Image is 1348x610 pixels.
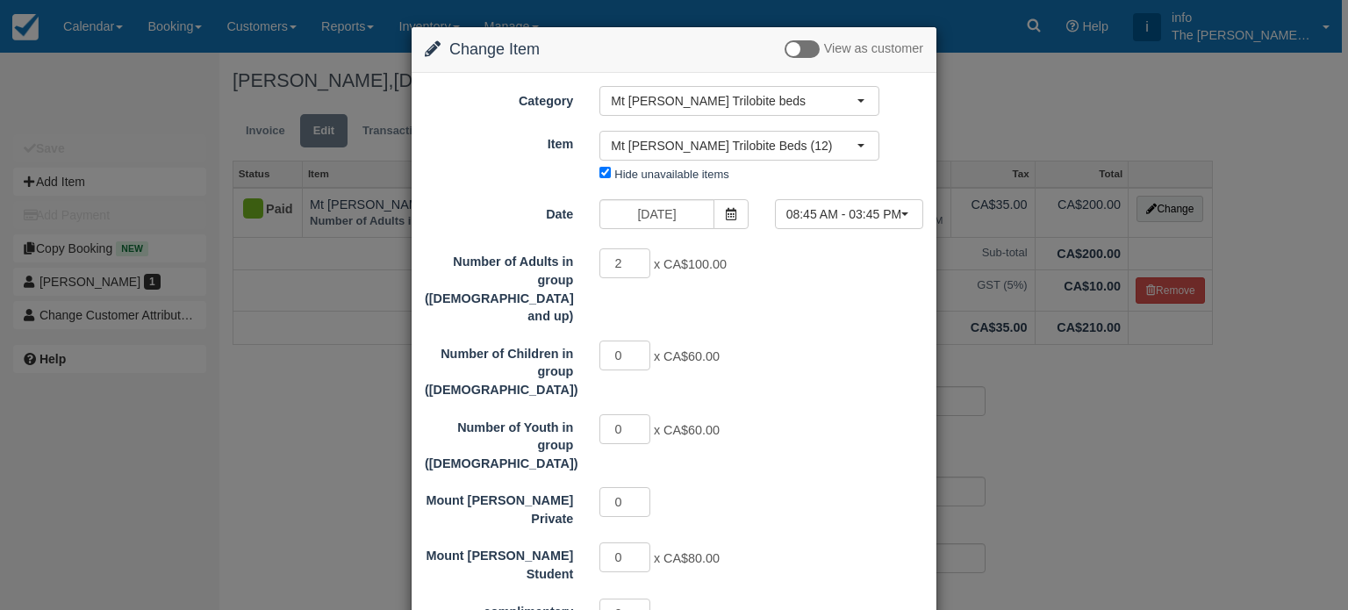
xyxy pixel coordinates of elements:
[614,168,728,181] label: Hide unavailable items
[412,485,586,527] label: Mount Stephen Private
[599,86,879,116] button: Mt [PERSON_NAME] Trilobite beds
[599,131,879,161] button: Mt [PERSON_NAME] Trilobite Beds (12)
[654,258,727,272] span: x CA$100.00
[599,341,650,370] input: Number of Children in group (6 - 12 years old)
[599,487,650,517] input: Mount Stephen Private
[412,413,586,473] label: Number of Youth in group (13 - 18 years old)
[824,42,923,56] span: View as customer
[775,199,923,229] button: 08:45 AM - 03:45 PM
[412,86,586,111] label: Category
[412,199,586,224] label: Date
[654,423,720,437] span: x CA$60.00
[412,339,586,399] label: Number of Children in group (6 - 12 years old)
[412,247,586,325] label: Number of Adults in group (19 years old and up)
[611,92,857,110] span: Mt [PERSON_NAME] Trilobite beds
[599,542,650,572] input: Mount Stephen Student
[654,552,720,566] span: x CA$80.00
[412,541,586,583] label: Mount Stephen Student
[654,349,720,363] span: x CA$60.00
[599,414,650,444] input: Number of Youth in group (13 - 18 years old)
[786,205,900,223] span: 08:45 AM - 03:45 PM
[611,137,857,154] span: Mt [PERSON_NAME] Trilobite Beds (12)
[449,40,540,58] span: Change Item
[412,129,586,154] label: Item
[599,248,650,278] input: Number of Adults in group (19 years old and up)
